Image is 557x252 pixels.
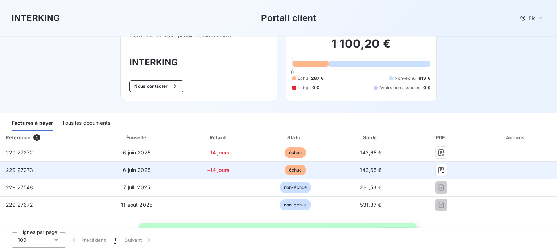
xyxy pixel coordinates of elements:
div: Tous les documents [62,116,110,131]
div: Statut [259,134,332,141]
button: Nous contacter [129,80,183,92]
span: 1 [114,236,116,244]
h3: INTERKING [129,56,268,69]
span: 281,53 € [360,184,381,190]
span: 531,37 € [360,202,381,208]
div: Émise le [96,134,178,141]
span: 813 € [418,75,430,82]
span: échue [285,147,306,158]
span: 11 août 2025 [121,202,152,208]
span: échue [285,165,306,175]
span: FR [529,15,535,21]
span: Litige [298,84,309,91]
span: 7 juil. 2025 [123,184,150,190]
span: 100 [18,236,26,244]
span: non-échue [280,182,311,193]
span: Non-échu [395,75,416,82]
span: 143,65 € [360,167,381,173]
span: 229 27273 [6,167,33,173]
div: Factures à payer [12,116,53,131]
span: Échu [298,75,308,82]
div: Solde [335,134,407,141]
h2: 1 100,20 € [292,37,430,58]
button: 1 [110,232,120,248]
span: +14 jours [207,149,230,156]
span: 287 € [311,75,324,82]
span: 0 € [312,84,319,91]
div: Actions [476,134,556,141]
span: 0 € [423,84,430,91]
span: 229 27272 [6,149,33,156]
span: non-échue [280,199,311,210]
span: 229 27672 [6,202,33,208]
span: 4 [33,134,40,141]
h3: INTERKING [12,12,60,25]
span: 0 [291,69,294,75]
button: Suivant [120,232,157,248]
span: 6 juin 2025 [123,149,150,156]
div: PDF [409,134,473,141]
div: Retard [181,134,256,141]
span: 229 27548 [6,184,33,190]
span: +14 jours [207,167,230,173]
button: Précédent [66,232,110,248]
h3: Portail client [261,12,316,25]
span: 6 juin 2025 [123,167,150,173]
div: Référence [6,135,30,140]
span: 143,65 € [360,149,381,156]
span: Avoirs non associés [379,84,421,91]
